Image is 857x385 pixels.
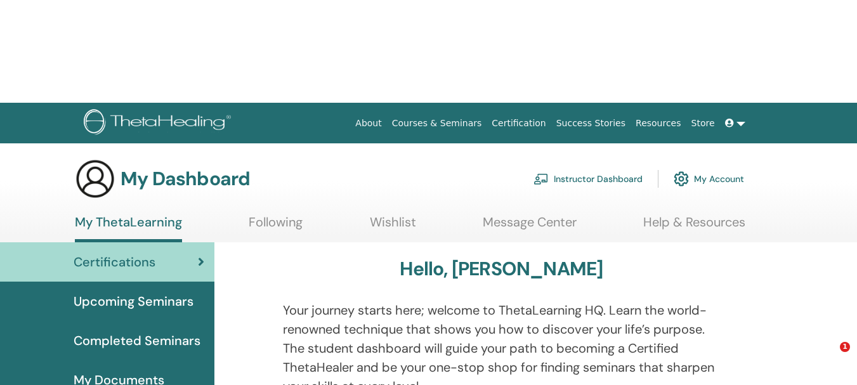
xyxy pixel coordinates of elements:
a: Certification [487,112,551,135]
a: Success Stories [551,112,631,135]
a: Resources [631,112,686,135]
img: cog.svg [674,168,689,190]
img: logo.png [84,109,235,138]
span: 1 [840,342,850,352]
a: Store [686,112,720,135]
span: Certifications [74,252,155,271]
a: Following [249,214,303,239]
iframe: Intercom live chat [814,342,844,372]
a: Help & Resources [643,214,745,239]
span: Upcoming Seminars [74,292,193,311]
a: Courses & Seminars [387,112,487,135]
img: chalkboard-teacher.svg [533,173,549,185]
a: My Account [674,165,744,193]
h3: Hello, [PERSON_NAME] [400,258,603,280]
a: Wishlist [370,214,416,239]
img: generic-user-icon.jpg [75,159,115,199]
a: My ThetaLearning [75,214,182,242]
span: Completed Seminars [74,331,200,350]
a: About [350,112,386,135]
a: Message Center [483,214,577,239]
h3: My Dashboard [121,167,250,190]
a: Instructor Dashboard [533,165,643,193]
